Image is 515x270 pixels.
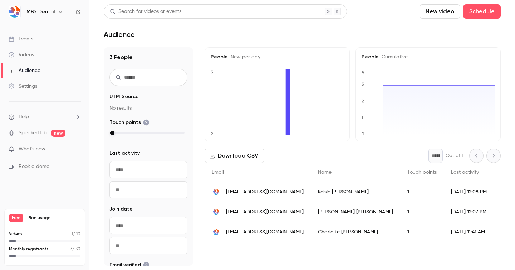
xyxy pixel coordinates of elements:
[444,182,494,202] div: [DATE] 12:08 PM
[420,4,460,19] button: New video
[400,222,444,242] div: 1
[109,206,133,213] span: Join date
[72,231,80,237] p: / 10
[451,170,479,175] span: Last activity
[9,113,81,121] li: help-dropdown-opener
[212,170,224,175] span: Email
[311,202,400,222] div: [PERSON_NAME] [PERSON_NAME]
[70,247,72,251] span: 3
[211,53,344,61] h5: People
[211,131,213,136] text: 2
[19,113,29,121] span: Help
[9,35,33,43] div: Events
[226,228,304,236] span: [EMAIL_ADDRESS][DOMAIN_NAME]
[226,208,304,216] span: [EMAIL_ADDRESS][DOMAIN_NAME]
[400,182,444,202] div: 1
[109,53,187,62] h1: 3 People
[9,51,34,58] div: Videos
[9,214,23,222] span: Free
[361,131,364,136] text: 0
[9,83,37,90] div: Settings
[444,202,494,222] div: [DATE] 12:07 PM
[110,8,181,15] div: Search for videos or events
[318,170,332,175] span: Name
[9,231,23,237] p: Videos
[19,129,47,137] a: SpeakerHub
[444,222,494,242] div: [DATE] 11:41 AM
[400,202,444,222] div: 1
[70,246,80,252] p: / 30
[362,69,364,74] text: 4
[228,54,260,59] span: New per day
[463,4,501,19] button: Schedule
[362,53,495,61] h5: People
[407,170,437,175] span: Touch points
[26,8,55,15] h6: MB2 Dental
[72,232,73,236] span: 1
[379,54,408,59] span: Cumulative
[9,246,49,252] p: Monthly registrants
[446,152,463,159] p: Out of 1
[28,215,80,221] span: Plan usage
[212,208,220,216] img: mb2dental.com
[110,131,114,135] div: max
[109,261,149,269] span: Email verified
[9,6,20,18] img: MB2 Dental
[109,119,149,126] span: Touch points
[19,145,45,153] span: What's new
[212,188,220,196] img: mb2dental.com
[362,98,364,103] text: 2
[19,163,49,170] span: Book a demo
[311,222,400,242] div: Charlotte [PERSON_NAME]
[109,150,140,157] span: Last activity
[362,82,364,87] text: 3
[205,149,264,163] button: Download CSV
[212,228,220,236] img: mb2dental.com
[51,130,65,137] span: new
[211,69,213,74] text: 3
[361,115,363,120] text: 1
[311,182,400,202] div: Kelsie [PERSON_NAME]
[109,93,139,100] span: UTM Source
[9,67,40,74] div: Audience
[104,30,135,39] h1: Audience
[226,188,304,196] span: [EMAIL_ADDRESS][DOMAIN_NAME]
[109,105,187,112] p: No results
